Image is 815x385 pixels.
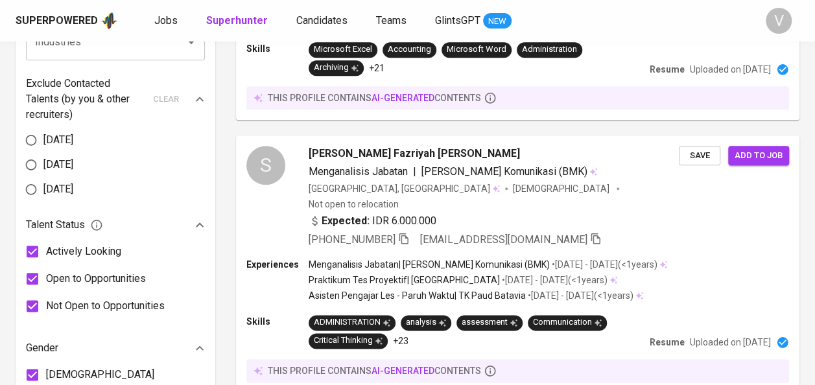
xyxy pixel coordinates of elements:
[447,43,506,56] div: Microsoft Word
[388,43,431,56] div: Accounting
[154,13,180,29] a: Jobs
[309,274,500,286] p: Praktikum Tes Proyektif | [GEOGRAPHIC_DATA]
[296,13,350,29] a: Candidates
[309,198,399,211] p: Not open to relocation
[154,14,178,27] span: Jobs
[16,14,98,29] div: Superpowered
[43,132,73,148] span: [DATE]
[46,298,165,314] span: Not Open to Opportunities
[376,13,409,29] a: Teams
[309,182,500,195] div: [GEOGRAPHIC_DATA], [GEOGRAPHIC_DATA]
[46,367,154,382] span: [DEMOGRAPHIC_DATA]
[406,316,446,329] div: analysis
[413,164,416,180] span: |
[314,334,383,347] div: Critical Thinking
[246,146,285,185] div: S
[309,165,408,178] span: Menganalisis Jabatan
[435,14,480,27] span: GlintsGPT
[550,258,657,271] p: • [DATE] - [DATE] ( <1 years )
[206,14,268,27] b: Superhunter
[435,13,512,29] a: GlintsGPT NEW
[372,93,434,103] span: AI-generated
[46,244,121,259] span: Actively Looking
[26,76,145,122] p: Exclude Contacted Talents (by you & other recruiters)
[182,33,200,51] button: Open
[679,146,720,166] button: Save
[522,43,577,56] div: Administration
[100,11,118,30] img: app logo
[246,42,309,55] p: Skills
[26,335,205,361] div: Gender
[268,91,481,104] p: this profile contains contents
[500,274,608,286] p: • [DATE] - [DATE] ( <1 years )
[268,364,481,377] p: this profile contains contents
[322,213,370,229] b: Expected:
[533,316,602,329] div: Communication
[309,146,520,161] span: [PERSON_NAME] Fazriyah [PERSON_NAME]
[26,217,103,233] span: Talent Status
[766,8,792,34] div: V
[690,63,771,76] p: Uploaded on [DATE]
[376,14,407,27] span: Teams
[206,13,270,29] a: Superhunter
[309,233,396,246] span: [PHONE_NUMBER]
[314,62,359,74] div: Archiving
[309,289,526,302] p: Asisten Pengajar Les - Paruh Waktu | TK Paud Batavia
[685,148,714,163] span: Save
[421,165,587,178] span: [PERSON_NAME] Komunikasi (BMK)
[462,316,517,329] div: assessment
[43,157,73,172] span: [DATE]
[309,213,436,229] div: IDR 6.000.000
[314,43,372,56] div: Microsoft Excel
[650,63,685,76] p: Resume
[246,315,309,328] p: Skills
[309,258,550,271] p: Menganalisis Jabatan | [PERSON_NAME] Komunikasi (BMK)
[372,366,434,376] span: AI-generated
[728,146,789,166] button: Add to job
[314,316,390,329] div: ADMINISTRATION
[26,340,58,356] p: Gender
[735,148,783,163] span: Add to job
[26,212,205,238] div: Talent Status
[513,182,611,195] span: [DEMOGRAPHIC_DATA]
[26,76,205,122] div: Exclude Contacted Talents (by you & other recruiters)clear
[46,271,146,286] span: Open to Opportunities
[296,14,348,27] span: Candidates
[483,15,512,28] span: NEW
[393,334,408,347] p: +23
[650,336,685,349] p: Resume
[420,233,587,246] span: [EMAIL_ADDRESS][DOMAIN_NAME]
[526,289,633,302] p: • [DATE] - [DATE] ( <1 years )
[43,181,73,197] span: [DATE]
[246,258,309,271] p: Experiences
[690,336,771,349] p: Uploaded on [DATE]
[16,11,118,30] a: Superpoweredapp logo
[369,62,384,75] p: +21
